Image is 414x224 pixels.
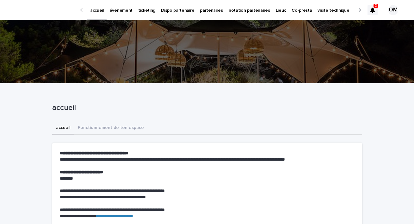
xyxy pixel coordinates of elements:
button: Fonctionnement de ton espace [74,122,148,135]
div: OM [388,5,398,15]
p: 2 [375,3,377,8]
button: accueil [52,122,74,135]
p: accueil [52,103,360,112]
div: 2 [368,5,378,15]
img: Ls34BcGeRexTGTNfXpUC [13,4,74,16]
